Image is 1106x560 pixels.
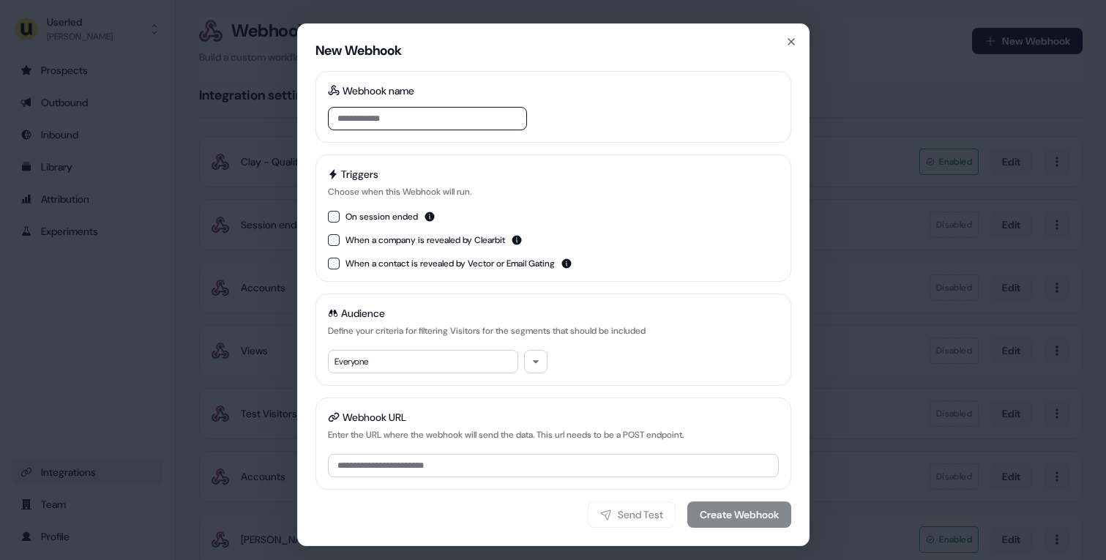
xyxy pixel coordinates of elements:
[345,256,572,271] div: When a contact is revealed by Vector or Email Gating
[328,350,518,373] div: Everyone
[343,410,406,425] div: Webhook URL
[343,83,414,98] div: Webhook name
[341,306,385,321] span: Audience
[315,42,402,59] div: New Webhook
[345,209,436,224] div: On session ended
[345,233,523,247] div: When a company is revealed by Clearbit
[328,428,779,442] div: Enter the URL where the webhook will send the data. This url needs to be a POST endpoint.
[341,167,378,182] span: Triggers
[328,324,646,338] div: Define your criteria for filtering Visitors for the segments that should be included
[328,184,471,199] div: Choose when this Webhook will run.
